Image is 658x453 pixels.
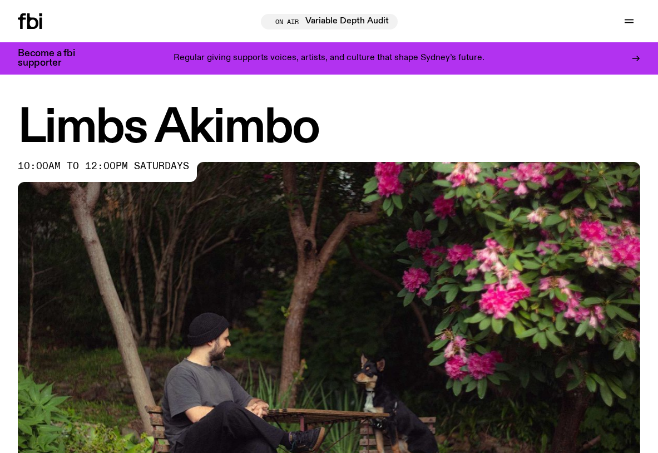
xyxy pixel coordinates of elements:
[261,14,398,29] button: On AirVariable Depth Audit
[18,162,189,171] span: 10:00am to 12:00pm saturdays
[18,106,640,151] h1: Limbs Akimbo
[174,53,484,63] p: Regular giving supports voices, artists, and culture that shape Sydney’s future.
[18,49,89,68] h3: Become a fbi supporter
